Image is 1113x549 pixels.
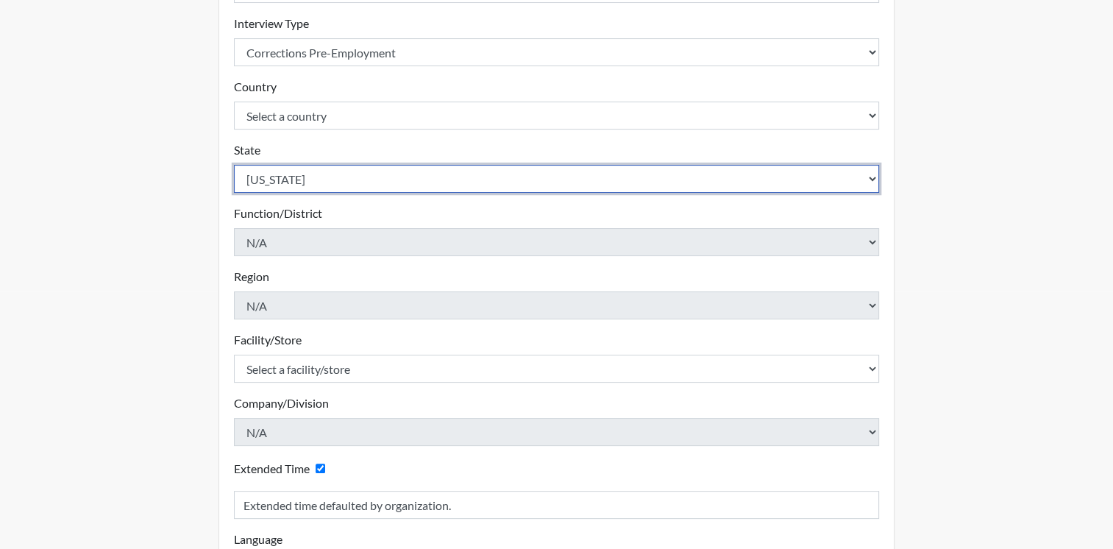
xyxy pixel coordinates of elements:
[234,205,322,222] label: Function/District
[234,141,260,159] label: State
[234,268,269,286] label: Region
[234,15,309,32] label: Interview Type
[234,394,329,412] label: Company/Division
[234,491,880,519] input: Reason for Extension
[234,78,277,96] label: Country
[234,531,282,548] label: Language
[234,331,302,349] label: Facility/Store
[234,458,331,479] div: Checking this box will provide the interviewee with an accomodation of extra time to answer each ...
[234,460,310,478] label: Extended Time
